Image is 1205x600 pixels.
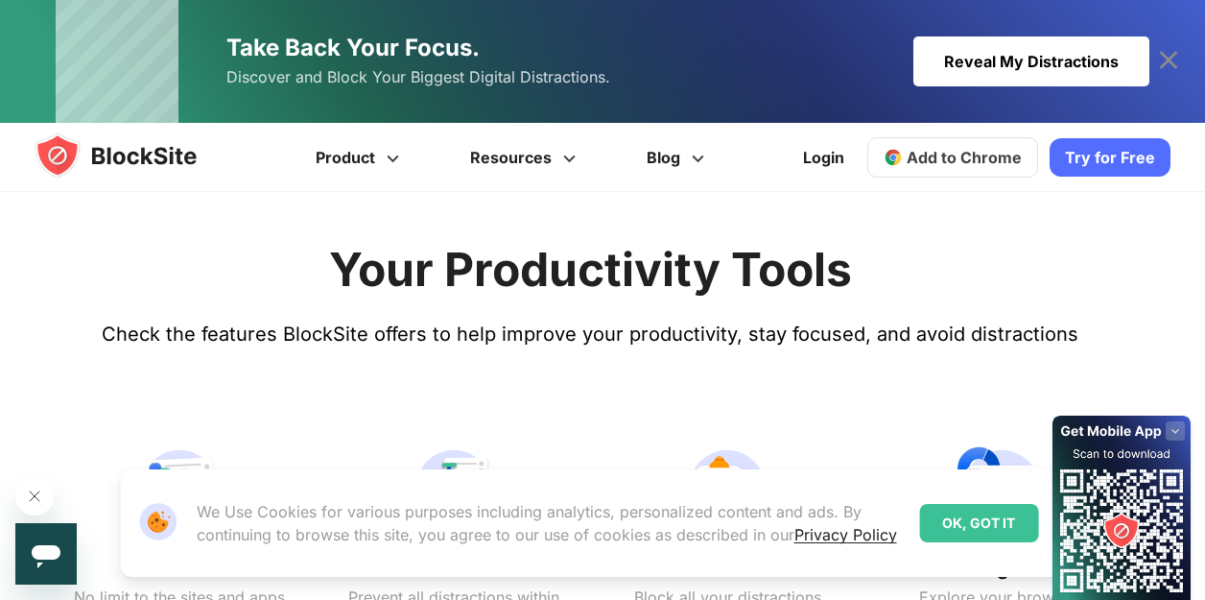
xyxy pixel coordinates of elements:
[867,137,1038,178] a: Add to Chrome
[907,148,1022,167] span: Add to Chrome
[792,134,856,180] a: Login
[15,477,54,516] iframe: Zamknij wiadomość
[913,36,1149,86] div: Reveal My Distractions
[919,504,1038,542] div: OK, GOT IT
[794,525,897,544] a: Privacy Policy
[614,123,743,192] a: Blog
[197,500,905,546] p: We Use Cookies for various purposes including analytics, personalized content and ads. By continu...
[12,13,138,29] span: Hi. Need any help?
[329,241,852,298] h2: Your Productivity Tools
[226,34,480,61] span: Take Back Your Focus.
[437,123,614,192] a: Resources
[226,63,610,91] span: Discover and Block Your Biggest Digital Distractions.
[35,132,234,179] img: blocksite-icon.5d769676.svg
[884,148,903,167] img: chrome-icon.svg
[1050,138,1170,177] a: Try for Free
[15,523,77,585] iframe: Przycisk umożliwiający otwarcie okna komunikatora
[102,323,1078,346] text: Check the features BlockSite offers to help improve your productivity, stay focused, and avoid di...
[283,123,437,192] a: Product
